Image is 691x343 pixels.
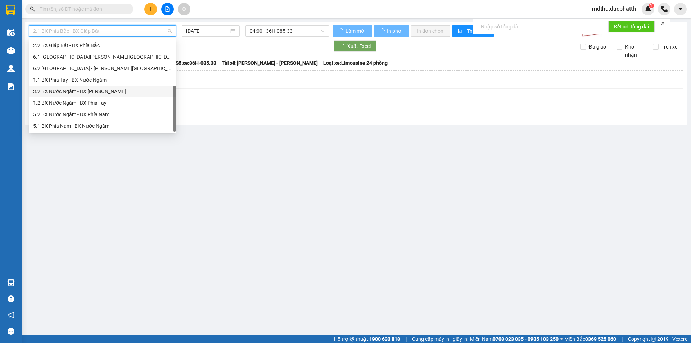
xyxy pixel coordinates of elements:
[148,6,153,12] span: plus
[29,109,176,120] div: 5.2 BX Nước Ngầm - BX Phía Nam
[661,6,668,12] img: phone-icon
[8,312,14,319] span: notification
[677,6,684,12] span: caret-down
[33,76,172,84] div: 1.1 BX Phía Tây - BX Nước Ngầm
[586,43,609,51] span: Đã giao
[161,3,174,15] button: file-add
[29,51,176,63] div: 6.1 Thanh Hóa - Hà Nội
[334,335,400,343] span: Hỗ trợ kỹ thuật:
[30,6,35,12] span: search
[406,335,407,343] span: |
[29,74,176,86] div: 1.1 BX Phía Tây - BX Nước Ngầm
[33,110,172,118] div: 5.2 BX Nước Ngầm - BX Phía Nam
[323,59,388,67] span: Loại xe: Limousine 24 phòng
[334,40,376,52] button: Xuất Excel
[659,43,680,51] span: Trên xe
[250,26,325,36] span: 04:00 - 36H-085.33
[186,27,229,35] input: 14/09/2025
[222,59,318,67] span: Tài xế: [PERSON_NAME] - [PERSON_NAME]
[560,338,563,340] span: ⚪️
[7,65,15,72] img: warehouse-icon
[181,6,186,12] span: aim
[33,53,172,61] div: 6.1 [GEOGRAPHIC_DATA][PERSON_NAME][GEOGRAPHIC_DATA]
[29,120,176,132] div: 5.1 BX Phía Nam - BX Nước Ngầm
[33,41,172,49] div: 2.2 BX Giáp Bát - BX Phía Bắc
[6,5,15,15] img: logo-vxr
[586,4,642,13] span: mdthu.ducphatth
[650,3,652,8] span: 1
[608,21,655,32] button: Kết nối tổng đài
[29,97,176,109] div: 1.2 BX Nước Ngầm - BX Phía Tây
[176,59,216,67] span: Số xe: 36H-085.33
[178,3,190,15] button: aim
[649,3,654,8] sup: 1
[467,27,488,35] span: Thống kê
[7,279,15,286] img: warehouse-icon
[8,328,14,335] span: message
[7,47,15,54] img: warehouse-icon
[29,86,176,97] div: 3.2 BX Nước Ngầm - BX Hoằng Hóa
[345,27,366,35] span: Làm mới
[412,335,468,343] span: Cung cấp máy in - giấy in:
[452,25,494,37] button: bar-chartThống kê
[333,25,372,37] button: Làm mới
[7,29,15,36] img: warehouse-icon
[651,337,656,342] span: copyright
[33,64,172,72] div: 6.2 [GEOGRAPHIC_DATA] - [PERSON_NAME][GEOGRAPHIC_DATA][PERSON_NAME]
[477,21,602,32] input: Nhập số tổng đài
[585,336,616,342] strong: 0369 525 060
[33,122,172,130] div: 5.1 BX Phía Nam - BX Nước Ngầm
[660,21,665,26] span: close
[33,26,172,36] span: 2.1 BX Phía Bắc - BX Giáp Bát
[33,99,172,107] div: 1.2 BX Nước Ngầm - BX Phía Tây
[622,43,647,59] span: Kho nhận
[369,336,400,342] strong: 1900 633 818
[614,23,649,31] span: Kết nối tổng đài
[29,40,176,51] div: 2.2 BX Giáp Bát - BX Phía Bắc
[645,6,651,12] img: icon-new-feature
[338,28,344,33] span: loading
[387,27,403,35] span: In phơi
[33,87,172,95] div: 3.2 BX Nước Ngầm - BX [PERSON_NAME]
[374,25,409,37] button: In phơi
[470,335,559,343] span: Miền Nam
[29,63,176,74] div: 6.2 Hà Nội - Thanh Hóa
[144,3,157,15] button: plus
[674,3,687,15] button: caret-down
[458,28,464,34] span: bar-chart
[622,335,623,343] span: |
[380,28,386,33] span: loading
[7,83,15,90] img: solution-icon
[564,335,616,343] span: Miền Bắc
[8,295,14,302] span: question-circle
[165,6,170,12] span: file-add
[40,5,125,13] input: Tìm tên, số ĐT hoặc mã đơn
[411,25,450,37] button: In đơn chọn
[493,336,559,342] strong: 0708 023 035 - 0935 103 250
